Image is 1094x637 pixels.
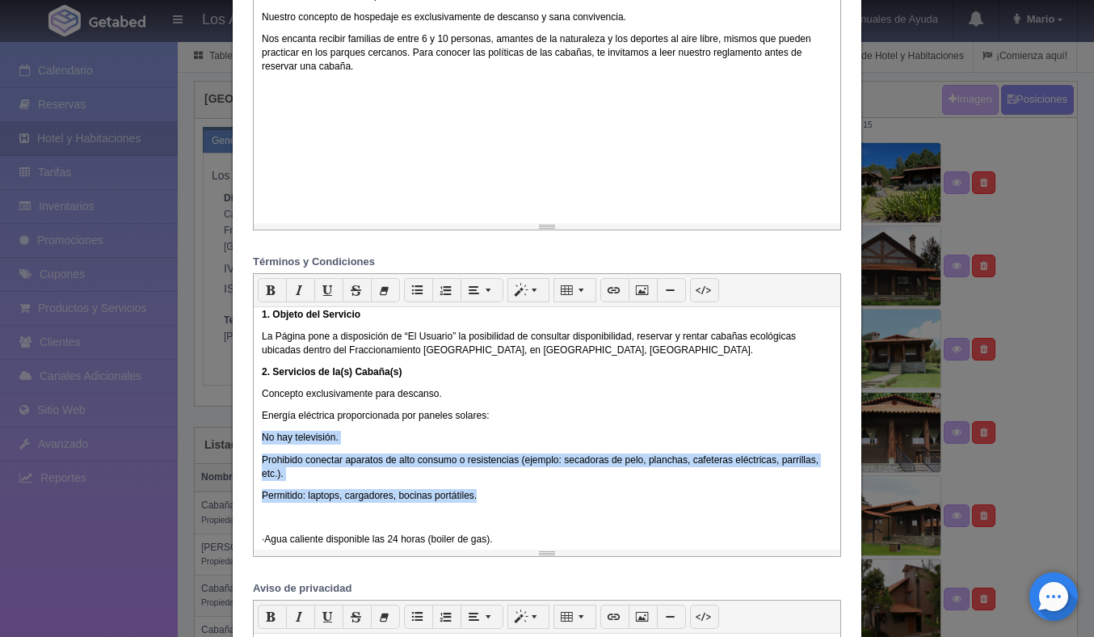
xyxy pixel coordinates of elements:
[262,409,832,423] p: Energía eléctrica proporcionada por paneles solares:
[262,431,832,445] p: No hay televisión.
[241,581,853,597] label: Aviso de privacidad
[262,309,360,320] b: 1. Objeto del Servicio
[262,387,832,401] p: Concepto exclusivamente para descanso.
[262,489,832,503] p: Permitido: laptops, cargadores, bocinas portátiles.
[262,366,402,378] b: 2. Servicios de la(s) Cabaña(s)
[241,255,853,270] label: Términos y Condiciones
[262,453,832,481] p: Prohibido conectar aparatos de alto consumo o resistencias (ejemplo: secadoras de pelo, planchas,...
[262,533,832,546] p: · Agua caliente disponible las 24 horas (boiler de gas).
[262,11,832,24] p: Nuestro concepto de hospedaje es exclusivamente de descanso y sana convivencia.
[262,32,832,74] p: Nos encanta recibir familias de entre 6 y 10 personas, amantes de la naturaleza y los deportes al...
[262,330,832,357] p: La Página pone a disposición de “El Usuario” la posibilidad de consultar disponibilidad, reservar...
